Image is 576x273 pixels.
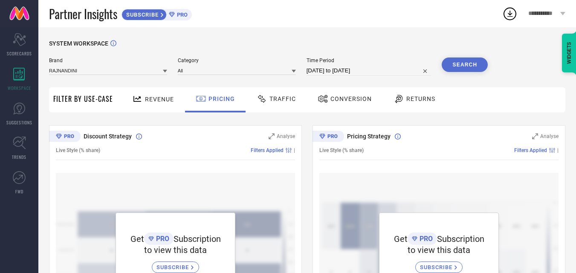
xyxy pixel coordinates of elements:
span: Subscription [437,234,484,244]
span: Partner Insights [49,5,117,23]
svg: Zoom [269,133,275,139]
span: SCORECARDS [7,50,32,57]
span: SUGGESTIONS [6,119,32,126]
span: Filters Applied [251,147,284,153]
span: PRO [175,11,188,18]
span: Get [130,234,144,244]
span: SUBSCRIBE [122,11,161,18]
span: Pricing [208,95,235,102]
svg: Zoom [532,133,538,139]
span: | [294,147,295,153]
span: Pricing Strategy [347,133,391,140]
span: WORKSPACE [8,85,31,91]
span: PRO [417,235,433,243]
span: Analyse [277,133,295,139]
span: TRENDS [12,154,26,160]
span: SYSTEM WORKSPACE [49,40,108,47]
span: Category [178,57,296,63]
div: Open download list [502,6,518,21]
span: Filters Applied [514,147,547,153]
span: SUBSCRIBE [156,264,191,270]
span: to view this data [408,245,470,255]
a: SUBSCRIBE [415,255,463,273]
span: Filter By Use-Case [53,94,113,104]
span: FWD [15,188,23,195]
span: Live Style (% share) [319,147,364,153]
span: Live Style (% share) [56,147,100,153]
div: Premium [313,131,344,144]
span: SUBSCRIBE [420,264,454,270]
span: | [557,147,559,153]
a: SUBSCRIBE [152,255,199,273]
span: Time Period [307,57,431,63]
span: Subscription [174,234,221,244]
span: Revenue [145,96,174,103]
span: PRO [154,235,169,243]
button: Search [442,57,488,72]
span: Conversion [330,95,372,102]
input: Select time period [307,66,431,76]
div: Premium [49,131,81,144]
span: Brand [49,57,167,63]
span: Analyse [540,133,559,139]
span: Returns [406,95,435,102]
span: Get [394,234,408,244]
span: Discount Strategy [84,133,132,140]
a: SUBSCRIBEPRO [122,7,192,20]
span: Traffic [269,95,296,102]
span: to view this data [144,245,207,255]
